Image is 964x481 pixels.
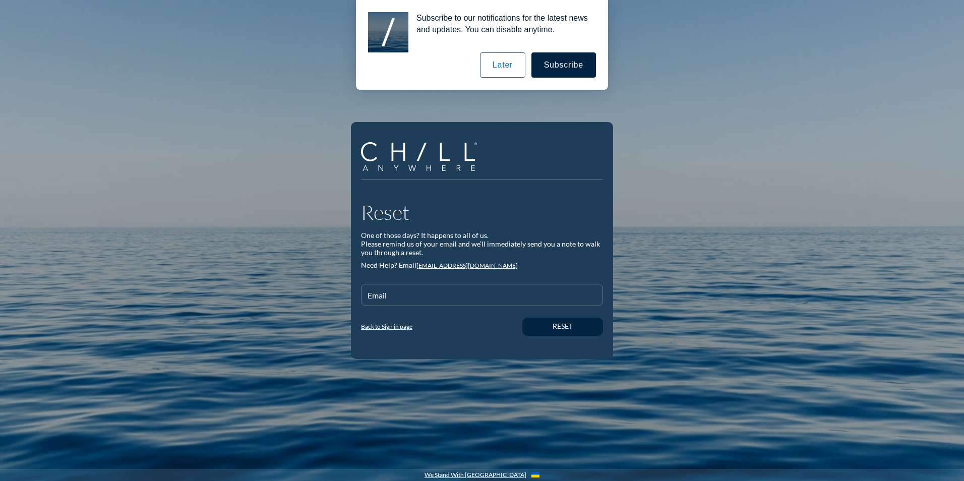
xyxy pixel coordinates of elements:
[425,471,526,478] a: We Stand With [GEOGRAPHIC_DATA]
[361,323,412,330] a: Back to Sign in page
[416,262,518,269] a: [EMAIL_ADDRESS][DOMAIN_NAME]
[480,52,525,78] button: Later
[368,12,408,52] img: notification icon
[361,142,477,171] img: Company Logo
[531,472,539,477] img: Flag_of_Ukraine.1aeecd60.svg
[531,52,596,78] button: Subscribe
[540,322,585,331] div: Reset
[361,142,485,172] a: Company Logo
[361,261,416,269] span: Need Help? Email
[361,200,603,224] h1: Reset
[522,318,603,336] button: Reset
[408,12,596,35] div: Subscribe to our notifications for the latest news and updates. You can disable anytime.
[361,231,603,257] div: One of those days? It happens to all of us. Please remind us of your email and we’ll immediately ...
[368,293,596,306] input: Email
